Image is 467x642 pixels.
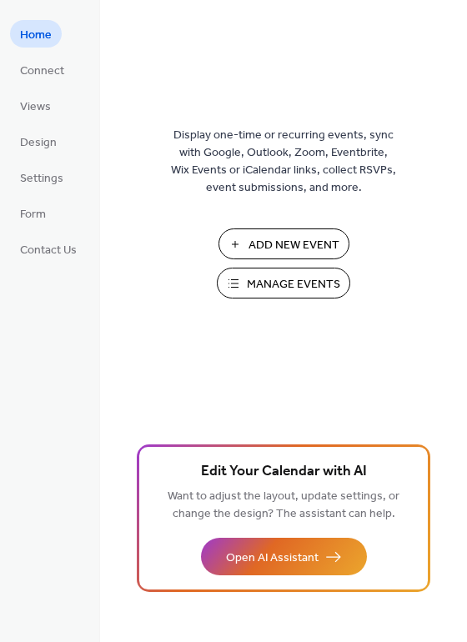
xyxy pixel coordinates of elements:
span: Display one-time or recurring events, sync with Google, Outlook, Zoom, Eventbrite, Wix Events or ... [171,127,396,197]
span: Contact Us [20,242,77,259]
span: Manage Events [247,276,340,293]
a: Settings [10,163,73,191]
span: Edit Your Calendar with AI [201,460,367,484]
a: Form [10,199,56,227]
span: Design [20,134,57,152]
span: Home [20,27,52,44]
a: Contact Us [10,235,87,263]
span: Open AI Assistant [226,549,319,567]
a: Connect [10,56,74,83]
span: Settings [20,170,63,188]
button: Open AI Assistant [201,538,367,575]
span: Views [20,98,51,116]
a: Design [10,128,67,155]
button: Manage Events [217,268,350,298]
span: Add New Event [249,237,339,254]
span: Connect [20,63,64,80]
button: Add New Event [218,228,349,259]
span: Form [20,206,46,223]
span: Want to adjust the layout, update settings, or change the design? The assistant can help. [168,485,399,525]
a: Home [10,20,62,48]
a: Views [10,92,61,119]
